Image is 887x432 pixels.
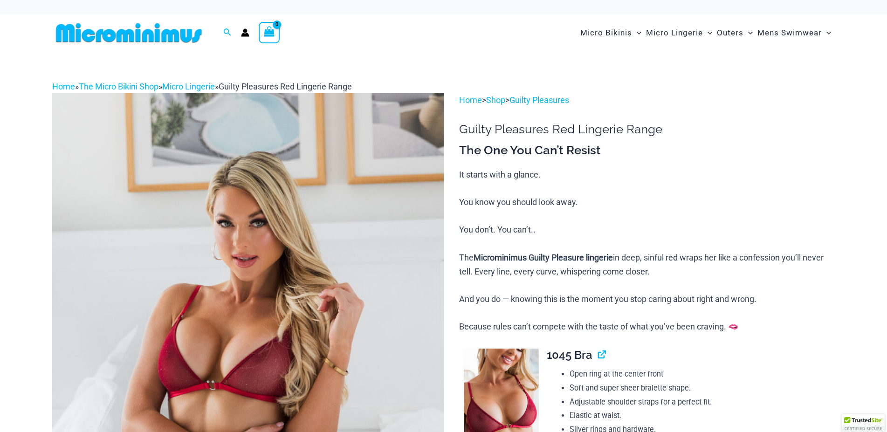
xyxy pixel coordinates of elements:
[842,414,885,432] div: TrustedSite Certified
[547,348,592,362] span: 1045 Bra
[52,82,352,91] span: » » »
[509,95,569,105] a: Guilty Pleasures
[459,168,835,334] p: It starts with a glance. You know you should look away. You don’t. You can’t.. The in deep, sinfu...
[743,21,753,45] span: Menu Toggle
[219,82,352,91] span: Guilty Pleasures Red Lingerie Range
[755,19,833,47] a: Mens SwimwearMenu ToggleMenu Toggle
[578,19,644,47] a: Micro BikinisMenu ToggleMenu Toggle
[703,21,712,45] span: Menu Toggle
[646,21,703,45] span: Micro Lingerie
[459,122,835,137] h1: Guilty Pleasures Red Lingerie Range
[570,409,835,423] li: Elastic at waist.
[52,22,206,43] img: MM SHOP LOGO FLAT
[241,28,249,37] a: Account icon link
[715,19,755,47] a: OutersMenu ToggleMenu Toggle
[717,21,743,45] span: Outers
[822,21,831,45] span: Menu Toggle
[580,21,632,45] span: Micro Bikinis
[570,395,835,409] li: Adjustable shoulder straps for a perfect fit.
[577,17,835,48] nav: Site Navigation
[459,95,482,105] a: Home
[79,82,158,91] a: The Micro Bikini Shop
[486,95,505,105] a: Shop
[459,93,835,107] p: > >
[459,143,835,158] h3: The One You Can’t Resist
[632,21,641,45] span: Menu Toggle
[570,367,835,381] li: Open ring at the center front
[52,82,75,91] a: Home
[644,19,715,47] a: Micro LingerieMenu ToggleMenu Toggle
[223,27,232,39] a: Search icon link
[474,253,613,262] b: Microminimus Guilty Pleasure lingerie
[570,381,835,395] li: Soft and super sheer bralette shape.
[757,21,822,45] span: Mens Swimwear
[162,82,215,91] a: Micro Lingerie
[259,22,280,43] a: View Shopping Cart, empty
